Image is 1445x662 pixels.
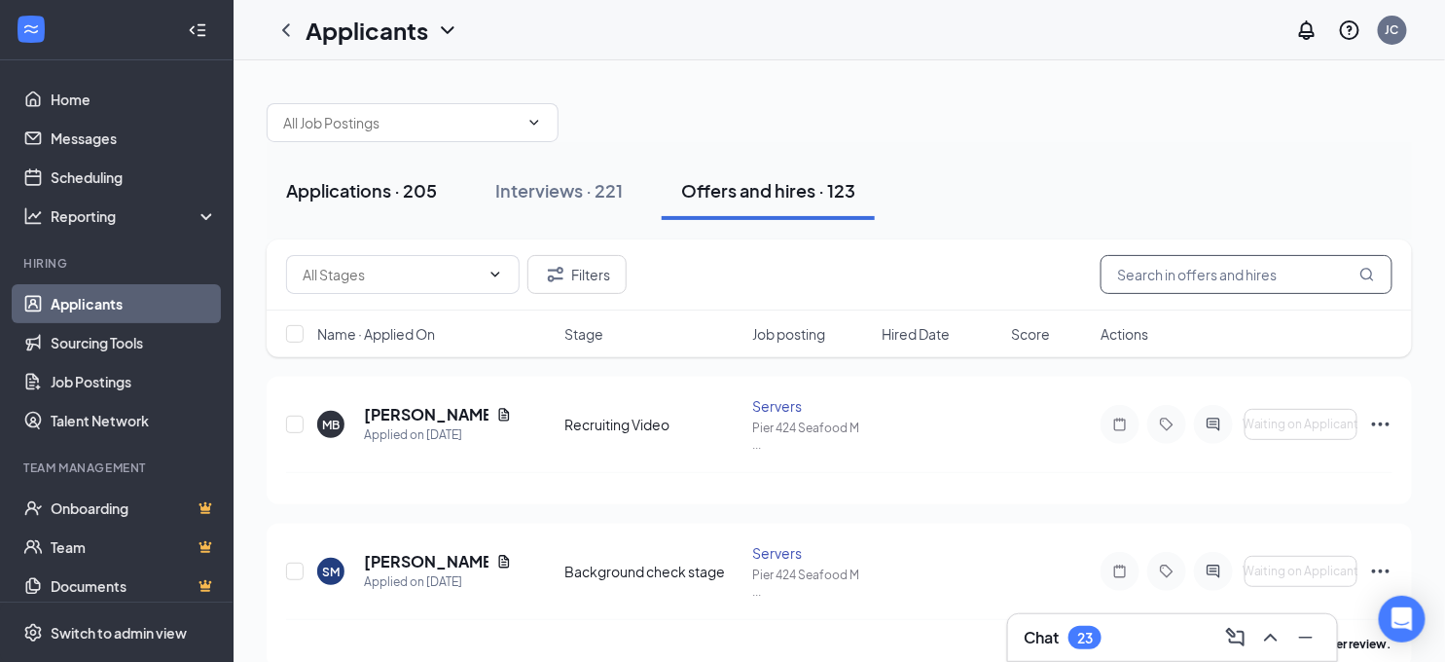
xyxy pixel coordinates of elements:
svg: ChevronDown [526,115,542,130]
svg: ChevronDown [488,267,503,282]
div: Recruiting Video [564,415,741,434]
span: Hired Date [882,324,950,344]
button: ComposeMessage [1220,622,1251,653]
div: Hiring [23,255,213,272]
h3: Chat [1024,627,1059,648]
svg: Ellipses [1369,560,1392,583]
button: Waiting on Applicant [1245,556,1357,587]
a: Sourcing Tools [51,323,217,362]
input: All Stages [303,264,480,285]
svg: Tag [1155,417,1178,432]
div: SM [322,564,340,580]
div: Pier 424 Seafood M ... [752,420,870,453]
a: Applicants [51,284,217,323]
div: Applied on [DATE] [364,425,512,445]
span: Stage [564,324,603,344]
span: Name · Applied On [317,324,435,344]
button: Minimize [1290,622,1321,653]
a: Home [51,80,217,119]
svg: WorkstreamLogo [21,19,41,39]
svg: ActiveChat [1202,417,1225,432]
a: DocumentsCrown [51,567,217,606]
svg: ActiveChat [1202,564,1225,579]
div: Applied on [DATE] [364,572,512,592]
div: Open Intercom Messenger [1379,596,1426,643]
button: Waiting on Applicant [1245,409,1357,440]
svg: Notifications [1295,18,1319,42]
span: Score [1011,324,1050,344]
div: Servers [752,396,870,416]
a: Talent Network [51,401,217,440]
svg: Document [496,554,512,570]
h5: [PERSON_NAME] [364,404,488,425]
svg: Filter [544,263,567,286]
div: 23 [1077,630,1093,646]
svg: ChevronUp [1259,626,1282,649]
span: Actions [1101,324,1148,344]
svg: Note [1108,417,1132,432]
input: Search in offers and hires [1101,255,1392,294]
input: All Job Postings [283,112,519,133]
div: Team Management [23,460,213,476]
span: Waiting on Applicant [1243,418,1359,431]
a: Scheduling [51,158,217,197]
h5: [PERSON_NAME] [364,551,488,572]
a: Job Postings [51,362,217,401]
div: Switch to admin view [51,623,187,643]
div: JC [1386,21,1399,38]
button: ChevronUp [1255,622,1286,653]
svg: MagnifyingGlass [1359,267,1375,282]
button: Filter Filters [527,255,627,294]
div: Interviews · 221 [495,178,623,202]
a: TeamCrown [51,528,217,567]
div: Offers and hires · 123 [681,178,855,202]
svg: Document [496,407,512,423]
div: Applications · 205 [286,178,437,202]
div: Servers [752,543,870,563]
span: Waiting on Applicant [1243,565,1359,578]
b: further review. [1310,637,1392,651]
svg: Minimize [1294,626,1318,649]
svg: Collapse [188,20,207,40]
svg: Settings [23,623,43,643]
span: Job posting [752,324,825,344]
svg: Analysis [23,206,43,226]
div: MB [322,417,340,433]
div: Reporting [51,206,218,226]
svg: QuestionInfo [1338,18,1361,42]
svg: ChevronLeft [274,18,298,42]
h1: Applicants [306,14,428,47]
svg: Tag [1155,564,1178,579]
svg: ChevronDown [436,18,459,42]
div: Background check stage [564,562,741,581]
div: Pier 424 Seafood M ... [752,567,870,600]
svg: Ellipses [1369,413,1392,436]
a: OnboardingCrown [51,489,217,528]
a: Messages [51,119,217,158]
svg: Note [1108,564,1132,579]
svg: ComposeMessage [1224,626,1247,649]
